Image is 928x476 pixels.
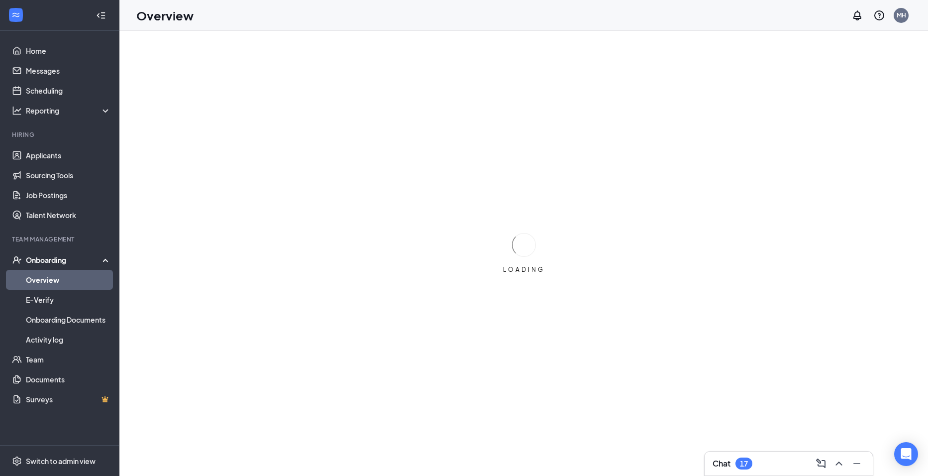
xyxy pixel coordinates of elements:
[26,330,111,350] a: Activity log
[12,106,22,116] svg: Analysis
[851,458,863,470] svg: Minimize
[26,185,111,205] a: Job Postings
[26,389,111,409] a: SurveysCrown
[26,456,96,466] div: Switch to admin view
[26,81,111,101] a: Scheduling
[26,255,103,265] div: Onboarding
[897,11,906,19] div: MH
[26,350,111,369] a: Team
[740,460,748,468] div: 17
[26,61,111,81] a: Messages
[26,290,111,310] a: E-Verify
[833,458,845,470] svg: ChevronUp
[26,205,111,225] a: Talent Network
[851,9,863,21] svg: Notifications
[26,165,111,185] a: Sourcing Tools
[849,456,865,472] button: Minimize
[499,265,549,274] div: LOADING
[894,442,918,466] div: Open Intercom Messenger
[26,310,111,330] a: Onboarding Documents
[12,255,22,265] svg: UserCheck
[26,369,111,389] a: Documents
[96,10,106,20] svg: Collapse
[26,270,111,290] a: Overview
[12,235,109,243] div: Team Management
[815,458,827,470] svg: ComposeMessage
[813,456,829,472] button: ComposeMessage
[11,10,21,20] svg: WorkstreamLogo
[12,456,22,466] svg: Settings
[26,145,111,165] a: Applicants
[831,456,847,472] button: ChevronUp
[136,7,194,24] h1: Overview
[26,41,111,61] a: Home
[713,458,730,469] h3: Chat
[873,9,885,21] svg: QuestionInfo
[26,106,111,116] div: Reporting
[12,130,109,139] div: Hiring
